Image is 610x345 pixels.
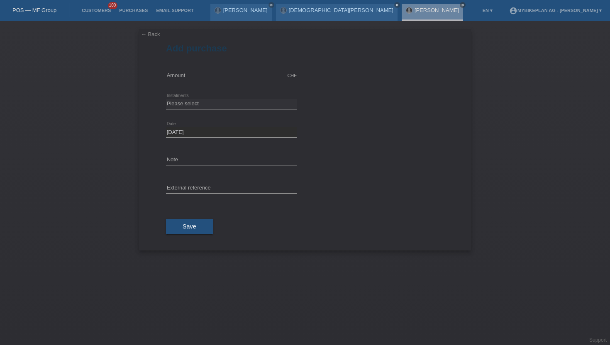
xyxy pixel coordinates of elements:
[287,73,297,78] div: CHF
[461,3,465,7] i: close
[166,219,213,235] button: Save
[394,2,400,8] a: close
[78,8,115,13] a: Customers
[505,8,606,13] a: account_circleMybikeplan AG - [PERSON_NAME] ▾
[166,43,444,53] h1: Add purchase
[183,223,196,230] span: Save
[108,2,118,9] span: 100
[269,3,273,7] i: close
[460,2,466,8] a: close
[589,337,607,343] a: Support
[289,7,393,13] a: [DEMOGRAPHIC_DATA][PERSON_NAME]
[141,31,160,37] a: ← Back
[509,7,517,15] i: account_circle
[223,7,268,13] a: [PERSON_NAME]
[12,7,56,13] a: POS — MF Group
[152,8,198,13] a: Email Support
[395,3,399,7] i: close
[268,2,274,8] a: close
[415,7,459,13] a: [PERSON_NAME]
[115,8,152,13] a: Purchases
[478,8,497,13] a: EN ▾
